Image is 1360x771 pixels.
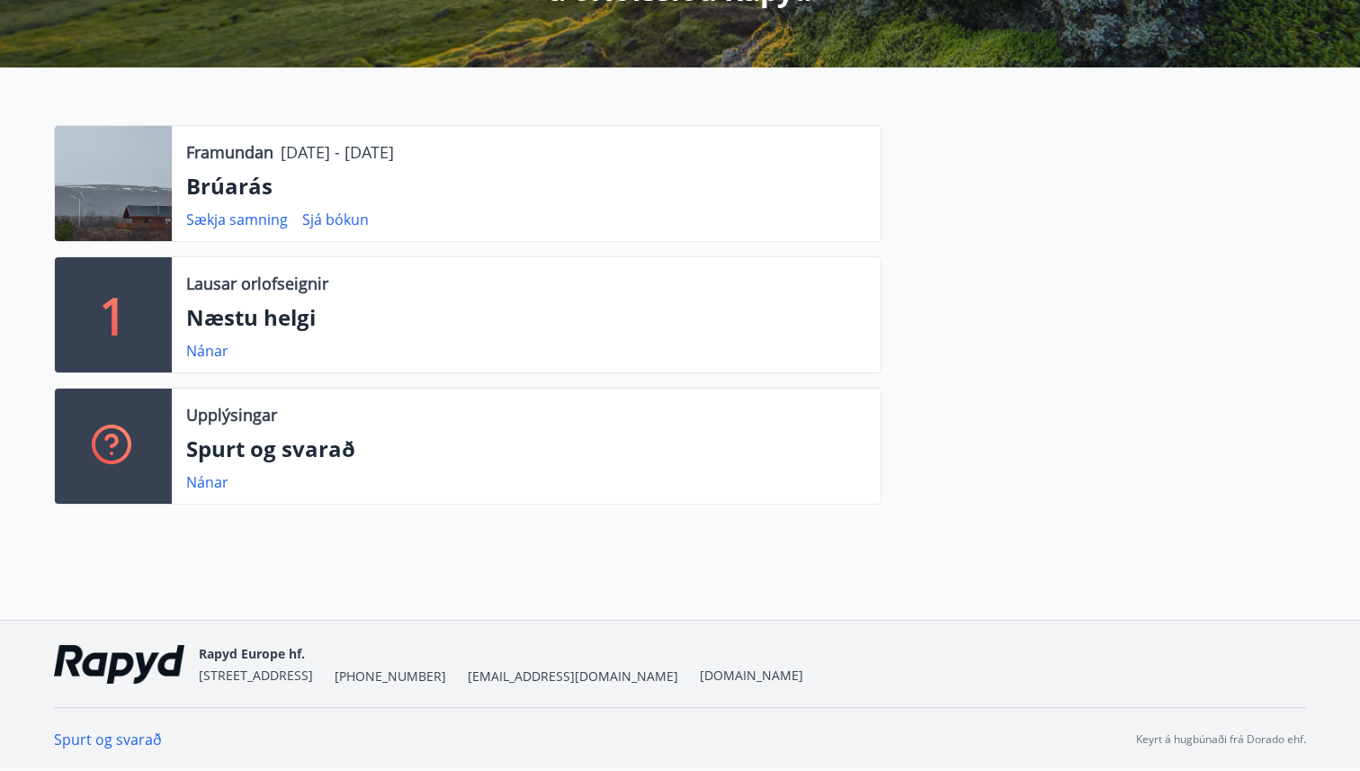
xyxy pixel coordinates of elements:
p: Brúarás [186,171,866,202]
p: Upplýsingar [186,403,277,426]
span: [STREET_ADDRESS] [199,667,313,684]
img: ekj9gaOU4bjvQReEWNZ0zEMsCR0tgSDGv48UY51k.png [54,645,184,684]
span: Rapyd Europe hf. [199,645,305,662]
a: Sækja samning [186,210,288,229]
span: [PHONE_NUMBER] [335,668,446,686]
a: Spurt og svarað [54,730,162,749]
p: Lausar orlofseignir [186,272,328,295]
p: [DATE] - [DATE] [281,140,394,164]
a: [DOMAIN_NAME] [700,667,803,684]
p: Keyrt á hugbúnaði frá Dorado ehf. [1136,731,1306,748]
span: [EMAIL_ADDRESS][DOMAIN_NAME] [468,668,678,686]
a: Sjá bókun [302,210,369,229]
a: Nánar [186,341,228,361]
p: 1 [99,281,128,349]
p: Næstu helgi [186,302,866,333]
p: Framundan [186,140,273,164]
a: Nánar [186,472,228,492]
p: Spurt og svarað [186,434,866,464]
